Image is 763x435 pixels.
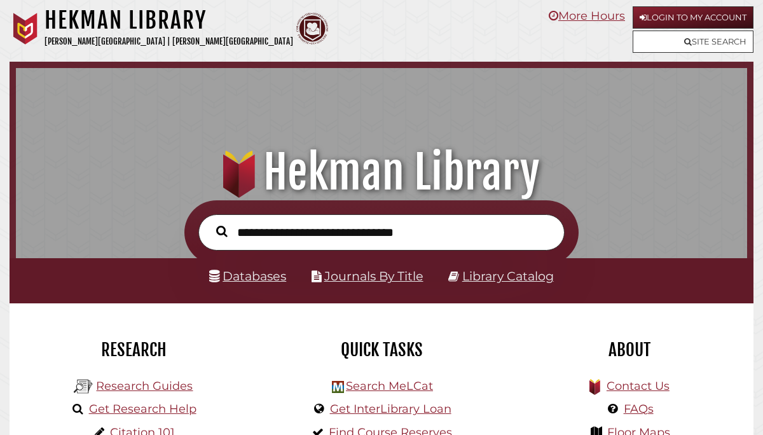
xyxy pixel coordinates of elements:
a: Journals By Title [324,268,423,284]
p: [PERSON_NAME][GEOGRAPHIC_DATA] | [PERSON_NAME][GEOGRAPHIC_DATA] [45,34,293,49]
h1: Hekman Library [27,144,736,200]
a: Research Guides [96,379,193,393]
a: Library Catalog [462,268,554,284]
h2: Research [19,339,248,361]
img: Hekman Library Logo [332,381,344,393]
a: Contact Us [607,379,670,393]
a: Site Search [633,31,753,53]
h1: Hekman Library [45,6,293,34]
h2: About [515,339,744,361]
img: Calvin Theological Seminary [296,13,328,45]
a: More Hours [549,9,625,23]
a: Databases [209,268,286,284]
img: Calvin University [10,13,41,45]
a: Search MeLCat [346,379,433,393]
a: FAQs [624,402,654,416]
h2: Quick Tasks [267,339,496,361]
a: Get InterLibrary Loan [330,402,451,416]
a: Login to My Account [633,6,753,29]
img: Hekman Library Logo [74,377,93,396]
i: Search [216,225,228,237]
a: Get Research Help [89,402,196,416]
button: Search [210,223,234,240]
